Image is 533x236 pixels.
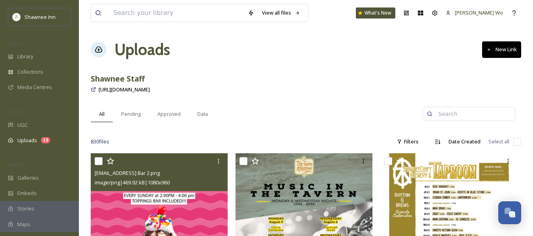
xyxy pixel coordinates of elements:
a: [PERSON_NAME] Wo [442,5,507,20]
span: image/png | 469.92 kB | 1080 x 960 [95,179,170,186]
span: Stories [17,205,34,212]
span: Collections [17,68,43,76]
span: [EMAIL_ADDRESS] Bar 2.png [95,169,160,177]
span: Uploads [17,137,37,144]
span: Select all [488,138,509,145]
input: Search your library [109,4,244,22]
div: Filters [393,134,423,149]
span: [URL][DOMAIN_NAME] [99,86,150,93]
span: Media Centres [17,84,52,91]
span: Approved [157,110,181,118]
button: Open Chat [498,201,521,224]
span: 830 file s [91,138,109,145]
input: Search [434,106,511,122]
span: Shawnee Inn [24,13,56,20]
a: [URL][DOMAIN_NAME] [99,85,150,94]
span: UGC [17,121,28,129]
div: 12 [41,137,50,143]
span: [PERSON_NAME] Wo [455,9,503,16]
button: New Link [482,41,521,58]
a: View all files [258,5,304,20]
img: shawnee-300x300.jpg [13,13,21,21]
span: Library [17,53,33,60]
span: COLLECT [8,109,25,115]
span: All [99,110,105,118]
span: Data [197,110,208,118]
span: Galleries [17,174,39,182]
div: Date Created [445,134,484,149]
a: Uploads [114,38,170,61]
a: What's New [356,7,395,19]
span: MEDIA [8,41,22,46]
span: Embeds [17,190,37,197]
span: Maps [17,221,30,228]
span: WIDGETS [8,162,26,168]
span: Pending [121,110,141,118]
strong: Shawnee Staff [91,73,145,84]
